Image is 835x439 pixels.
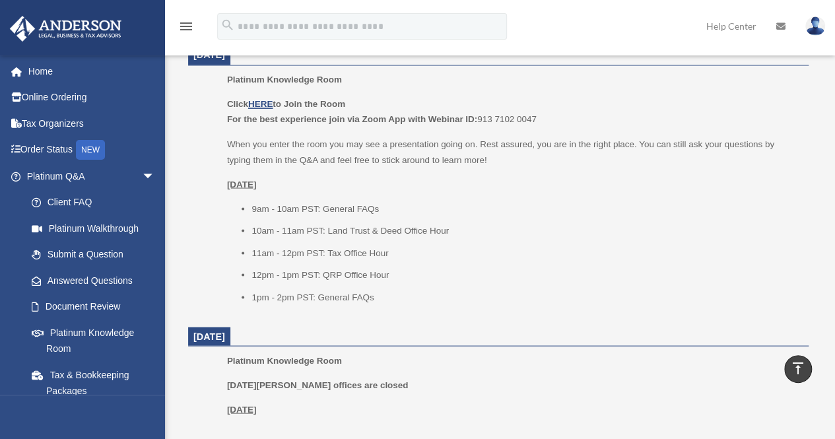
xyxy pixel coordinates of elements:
[9,84,175,111] a: Online Ordering
[220,18,235,32] i: search
[18,294,175,320] a: Document Review
[227,114,477,124] b: For the best experience join via Zoom App with Webinar ID:
[784,355,812,383] a: vertical_align_top
[227,136,799,167] p: When you enter the room you may see a presentation going on. Rest assured, you are in the right p...
[227,404,257,414] u: [DATE]
[142,163,168,190] span: arrow_drop_down
[227,99,345,109] b: Click to Join the Room
[248,99,273,109] a: HERE
[251,245,799,261] li: 11am - 12pm PST: Tax Office Hour
[18,189,175,216] a: Client FAQ
[251,289,799,305] li: 1pm - 2pm PST: General FAQs
[227,96,799,127] p: 913 7102 0047
[18,267,175,294] a: Answered Questions
[227,355,342,365] span: Platinum Knowledge Room
[805,17,825,36] img: User Pic
[9,137,175,164] a: Order StatusNEW
[790,360,806,376] i: vertical_align_top
[251,222,799,238] li: 10am - 11am PST: Land Trust & Deed Office Hour
[178,18,194,34] i: menu
[18,320,168,362] a: Platinum Knowledge Room
[193,331,225,341] span: [DATE]
[9,58,175,84] a: Home
[227,380,409,389] b: [DATE][PERSON_NAME] offices are closed
[9,163,175,189] a: Platinum Q&Aarrow_drop_down
[178,23,194,34] a: menu
[251,267,799,283] li: 12pm - 1pm PST: QRP Office Hour
[18,215,175,242] a: Platinum Walkthrough
[76,140,105,160] div: NEW
[6,16,125,42] img: Anderson Advisors Platinum Portal
[9,110,175,137] a: Tax Organizers
[251,201,799,217] li: 9am - 10am PST: General FAQs
[227,179,257,189] u: [DATE]
[18,362,175,404] a: Tax & Bookkeeping Packages
[227,75,342,84] span: Platinum Knowledge Room
[18,242,175,268] a: Submit a Question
